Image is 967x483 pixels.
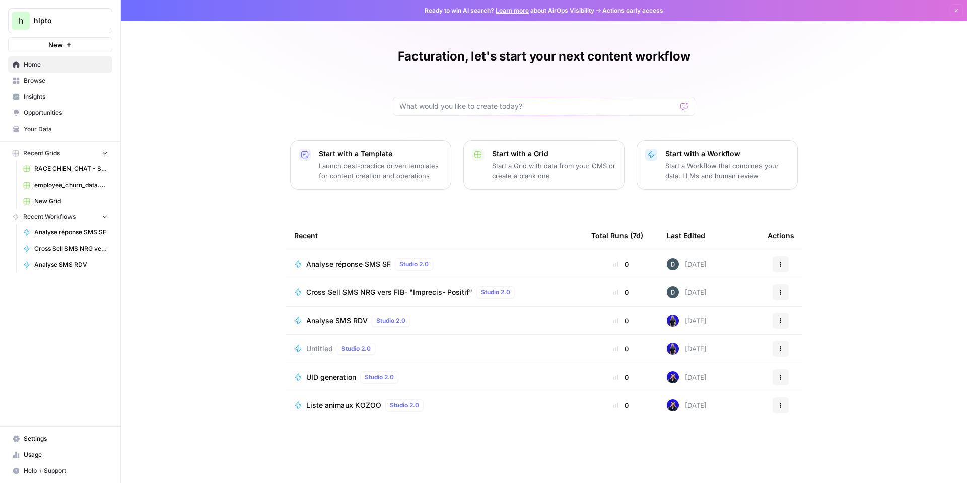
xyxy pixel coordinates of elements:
a: Learn more [496,7,529,14]
p: Start a Workflow that combines your data, LLMs and human review [665,161,789,181]
p: Start with a Template [319,149,443,159]
span: Studio 2.0 [365,373,394,382]
p: Launch best-practice driven templates for content creation and operations [319,161,443,181]
div: [DATE] [667,315,707,327]
span: Settings [24,434,108,443]
div: [DATE] [667,343,707,355]
div: 0 [591,372,651,382]
div: [DATE] [667,286,707,298]
span: Usage [24,450,108,459]
p: Start with a Grid [492,149,616,159]
img: clm8ojs6d63lteqcfhpiffxuny5o [667,399,679,411]
span: New [48,40,63,50]
a: New Grid [19,193,112,209]
span: h [19,15,23,27]
span: Ready to win AI search? about AirOps Visibility [425,6,594,15]
span: Opportunities [24,108,108,117]
span: RACE CHIEN_CHAT - SANTEVET - GLOBAL.csv [34,164,108,173]
span: Actions early access [602,6,663,15]
a: Opportunities [8,105,112,121]
input: What would you like to create today? [399,101,676,111]
span: Studio 2.0 [481,288,510,297]
div: 0 [591,400,651,410]
span: Home [24,60,108,69]
span: Browse [24,76,108,85]
span: Your Data [24,125,108,134]
button: Help + Support [8,463,112,479]
a: Settings [8,431,112,447]
div: 0 [591,344,651,354]
span: Studio 2.0 [341,344,371,353]
a: Analyse réponse SMS SFStudio 2.0 [294,258,575,270]
img: ktbceg2sd0oo50bdjok5o0l88qbz [667,258,679,270]
button: Start with a TemplateLaunch best-practice driven templates for content creation and operations [290,140,451,190]
div: Last Edited [667,222,705,250]
span: Cross Sell SMS NRG vers FIB- "Imprecis- Positif" [34,244,108,253]
span: Analyse SMS RDV [306,316,368,326]
a: Home [8,56,112,73]
div: [DATE] [667,371,707,383]
span: Analyse réponse SMS SF [306,259,391,269]
a: Cross Sell SMS NRG vers FIB- "Imprecis- Positif"Studio 2.0 [294,286,575,298]
span: Cross Sell SMS NRG vers FIB- "Imprecis- Positif" [306,287,472,297]
span: Help + Support [24,466,108,475]
span: Insights [24,92,108,101]
span: New Grid [34,197,108,206]
button: Recent Workflows [8,209,112,224]
div: Actions [768,222,794,250]
button: Recent Grids [8,146,112,161]
div: [DATE] [667,258,707,270]
a: UntitledStudio 2.0 [294,343,575,355]
a: Cross Sell SMS NRG vers FIB- "Imprecis- Positif" [19,240,112,257]
a: UID generationStudio 2.0 [294,371,575,383]
div: 0 [591,259,651,269]
button: Workspace: hipto [8,8,112,33]
span: Studio 2.0 [399,260,429,269]
div: Recent [294,222,575,250]
a: Insights [8,89,112,105]
a: Usage [8,447,112,463]
a: Your Data [8,121,112,137]
img: tm7nbf11z5tnjh26owgjxmiwsfpr [667,343,679,355]
span: employee_churn_data.csv [34,180,108,190]
span: Untitled [306,344,333,354]
span: Recent Workflows [23,212,76,221]
div: Total Runs (7d) [591,222,643,250]
span: hipto [34,16,95,26]
p: Start with a Workflow [665,149,789,159]
a: Analyse réponse SMS SF [19,224,112,240]
p: Start a Grid with data from your CMS or create a blank one [492,161,616,181]
span: Analyse réponse SMS SF [34,228,108,237]
button: Start with a WorkflowStart a Workflow that combines your data, LLMs and human review [637,140,798,190]
div: [DATE] [667,399,707,411]
a: employee_churn_data.csv [19,177,112,193]
a: RACE CHIEN_CHAT - SANTEVET - GLOBAL.csv [19,161,112,177]
img: clm8ojs6d63lteqcfhpiffxuny5o [667,371,679,383]
span: Liste animaux KOZOO [306,400,381,410]
span: UID generation [306,372,356,382]
span: Recent Grids [23,149,60,158]
div: 0 [591,287,651,297]
button: Start with a GridStart a Grid with data from your CMS or create a blank one [463,140,625,190]
div: 0 [591,316,651,326]
a: Browse [8,73,112,89]
span: Studio 2.0 [390,401,419,410]
a: Analyse SMS RDVStudio 2.0 [294,315,575,327]
span: Studio 2.0 [376,316,405,325]
a: Liste animaux KOZOOStudio 2.0 [294,399,575,411]
h1: Facturation, let's start your next content workflow [398,48,690,65]
img: tm7nbf11z5tnjh26owgjxmiwsfpr [667,315,679,327]
a: Analyse SMS RDV [19,257,112,273]
button: New [8,37,112,52]
img: ktbceg2sd0oo50bdjok5o0l88qbz [667,286,679,298]
span: Analyse SMS RDV [34,260,108,269]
